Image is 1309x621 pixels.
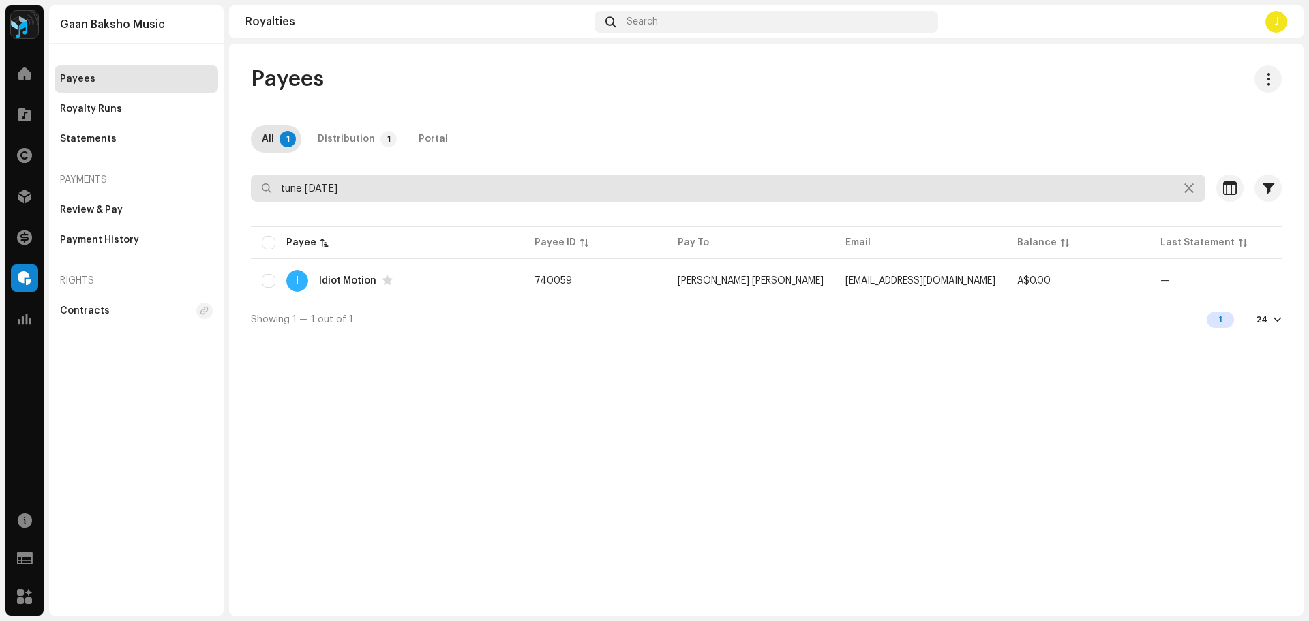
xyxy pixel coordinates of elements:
[535,276,572,286] span: 740059
[60,205,123,215] div: Review & Pay
[55,196,218,224] re-m-nav-item: Review & Pay
[60,74,95,85] div: Payees
[245,16,589,27] div: Royalties
[55,125,218,153] re-m-nav-item: Statements
[1017,236,1057,249] div: Balance
[55,226,218,254] re-m-nav-item: Payment History
[1017,276,1051,286] span: A$0.00
[1160,236,1235,249] div: Last Statement
[419,125,448,153] div: Portal
[55,264,218,297] re-a-nav-header: Rights
[55,65,218,93] re-m-nav-item: Payees
[1256,314,1268,325] div: 24
[60,234,139,245] div: Payment History
[678,276,824,286] span: Fahad Ibne Kabir
[1265,11,1287,33] div: J
[55,95,218,123] re-m-nav-item: Royalty Runs
[845,276,995,286] span: fahad.kabir01@gmail.com
[318,125,375,153] div: Distribution
[280,131,296,147] p-badge: 1
[251,175,1205,202] input: Search
[11,11,38,38] img: 2dae3d76-597f-44f3-9fef-6a12da6d2ece
[60,305,110,316] div: Contracts
[1160,276,1169,286] span: —
[380,131,397,147] p-badge: 1
[627,16,658,27] span: Search
[1207,312,1234,328] div: 1
[251,65,324,93] span: Payees
[55,164,218,196] re-a-nav-header: Payments
[60,104,122,115] div: Royalty Runs
[262,125,274,153] div: All
[251,315,353,324] span: Showing 1 — 1 out of 1
[286,236,316,249] div: Payee
[535,236,576,249] div: Payee ID
[60,134,117,145] div: Statements
[319,276,376,286] div: Idiot Motion
[286,270,308,292] div: I
[55,297,218,324] re-m-nav-item: Contracts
